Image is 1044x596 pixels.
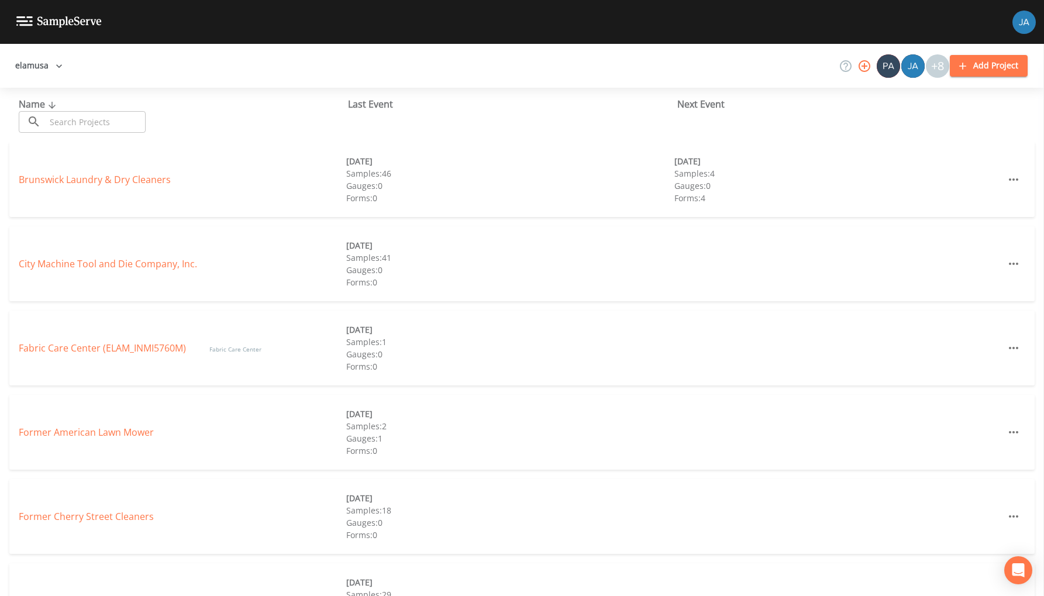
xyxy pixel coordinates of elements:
div: Gauges: 0 [674,180,1002,192]
div: Open Intercom Messenger [1004,556,1032,584]
div: Forms: 0 [346,529,674,541]
div: [DATE] [346,492,674,504]
div: Gauges: 0 [346,264,674,276]
a: Former American Lawn Mower [19,426,154,439]
a: Former Cherry Street Cleaners [19,510,154,523]
img: logo [16,16,102,27]
div: Forms: 0 [346,360,674,373]
div: [DATE] [346,576,674,588]
div: Patrick Caulfield [876,54,901,78]
div: Gauges: 0 [346,516,674,529]
div: Forms: 0 [346,192,674,204]
div: Samples: 41 [346,252,674,264]
div: Next Event [677,97,1007,111]
img: de60428fbf029cf3ba8fe1992fc15c16 [901,54,925,78]
div: Last Event [348,97,677,111]
div: [DATE] [674,155,1002,167]
div: Samples: 46 [346,167,674,180]
div: Gauges: 0 [346,180,674,192]
div: James Patrick Hogan [901,54,925,78]
div: Gauges: 1 [346,432,674,445]
a: Fabric Care Center (ELAM_INMI5760M) [19,342,186,354]
div: Gauges: 0 [346,348,674,360]
a: City Machine Tool and Die Company, Inc. [19,257,197,270]
div: [DATE] [346,239,674,252]
div: Forms: 4 [674,192,1002,204]
div: Samples: 2 [346,420,674,432]
div: Forms: 0 [346,445,674,457]
div: Samples: 1 [346,336,674,348]
input: Search Projects [46,111,146,133]
div: [DATE] [346,155,674,167]
img: 642d39ac0e0127a36d8cdbc932160316 [877,54,900,78]
span: Name [19,98,59,111]
div: Samples: 18 [346,504,674,516]
div: Samples: 4 [674,167,1002,180]
div: +8 [926,54,949,78]
button: Add Project [950,55,1028,77]
span: Fabric Care Center [209,345,261,353]
div: [DATE] [346,408,674,420]
img: 747fbe677637578f4da62891070ad3f4 [1012,11,1036,34]
div: Forms: 0 [346,276,674,288]
div: [DATE] [346,323,674,336]
button: elamusa [11,55,67,77]
a: Brunswick Laundry & Dry Cleaners [19,173,171,186]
